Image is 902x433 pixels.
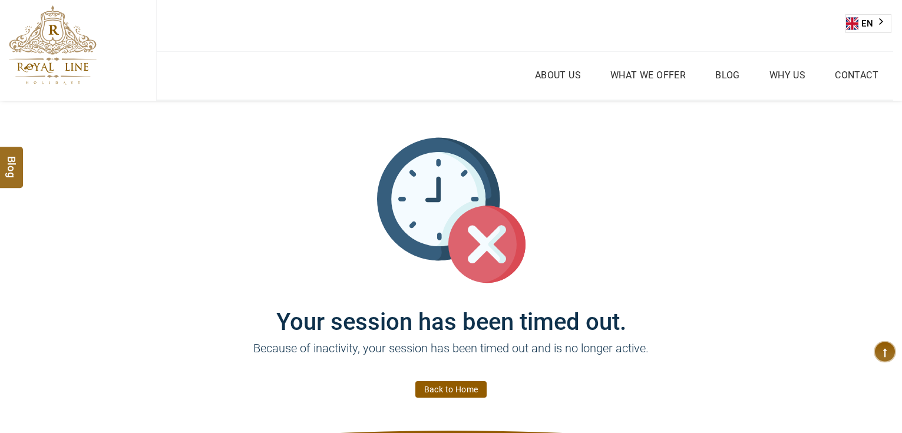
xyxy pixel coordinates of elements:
a: Contact [832,67,881,84]
a: About Us [532,67,584,84]
span: Blog [4,156,19,166]
aside: Language selected: English [845,14,891,33]
h1: Your session has been timed out. [98,285,805,336]
a: Blog [712,67,743,84]
p: Because of inactivity, your session has been timed out and is no longer active. [98,339,805,375]
div: Language [845,14,891,33]
img: The Royal Line Holidays [9,5,97,85]
a: EN [846,15,891,32]
img: session_time_out.svg [377,136,526,285]
a: Why Us [766,67,808,84]
a: What we Offer [607,67,689,84]
a: Back to Home [415,381,487,398]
